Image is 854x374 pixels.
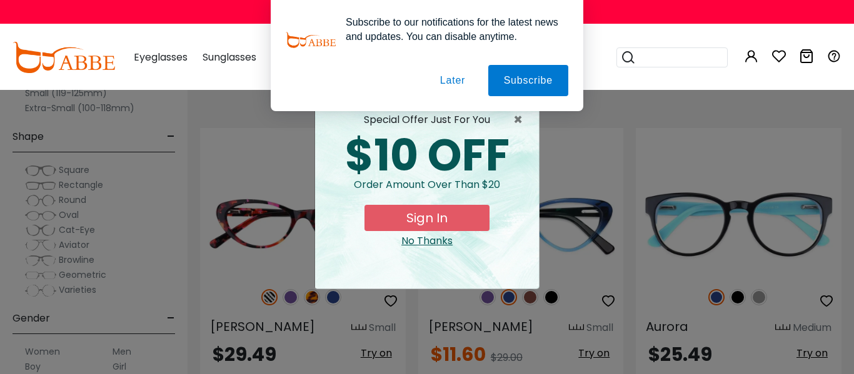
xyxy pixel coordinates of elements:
div: $10 OFF [325,134,529,177]
span: × [513,112,529,127]
button: Later [424,65,481,96]
img: notification icon [286,15,336,65]
button: Subscribe [488,65,568,96]
div: Order amount over than $20 [325,177,529,205]
div: Subscribe to our notifications for the latest news and updates. You can disable anytime. [336,15,568,44]
div: special offer just for you [325,112,529,127]
button: Sign In [364,205,490,231]
div: Close [325,234,529,249]
button: Close [513,112,529,127]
